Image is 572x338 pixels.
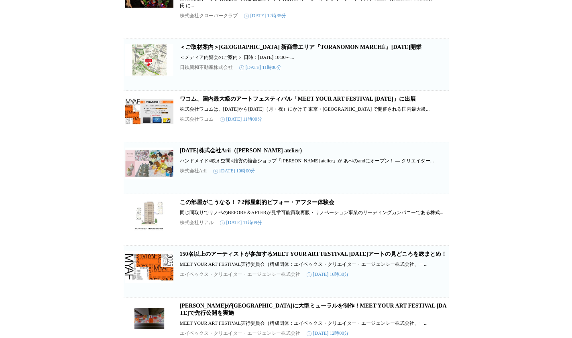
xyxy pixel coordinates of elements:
[180,106,447,113] p: 株式会社ワコムは、[DATE]から[DATE]（月・祝）にかけて 東京・[GEOGRAPHIC_DATA] で開催される国内最大級...
[213,168,256,174] time: [DATE] 10時00分
[180,64,233,71] p: 日鉄興和不動産株式会社
[180,199,334,205] a: この部屋がこうなる！？2部屋劇的ビフォー・アフター体験会
[180,54,447,61] p: ＜メディア内覧会のご案内＞ 日時：[DATE] 10:30～...
[239,64,281,71] time: [DATE] 11時00分
[180,168,207,174] p: 株式会社Arii
[125,44,173,76] img: ＜ご取材案内＞虎ノ門アルセアタワー 新商業エリア『TORANOMON MARCHÉ』2025年11月4日開業
[180,116,214,123] p: 株式会社ワコム
[180,219,214,226] p: 株式会社リアル
[125,302,173,334] img: バリー・マッギーが天王洲に大型ミューラルを制作！MEET YOUR ART FESTIVAL 2025で先行公開を実施
[307,330,349,337] time: [DATE] 12時00分
[180,158,447,164] p: ハンドメイド×映え空間×雑貨の複合ショップ「[PERSON_NAME] atelier」が あべのandにオープン！ — クリエイター...
[125,95,173,128] img: ワコム、国内最大級のアートフェスティバル「MEET YOUR ART FESTIVAL 2025」に出展
[180,251,447,257] a: 150名以上のアーティストが参加するMEET YOUR ART FESTIVAL [DATE]アートの見どころを総まとめ！
[180,303,447,316] a: [PERSON_NAME]が[GEOGRAPHIC_DATA]に大型ミューラルを制作！MEET YOUR ART FESTIVAL [DATE]で先行公開を実施
[125,147,173,179] img: 2025年10月1日株式会社Arii（cocoru atelier）
[180,330,300,337] p: エイベックス・クリエイター・エージェンシー株式会社
[180,271,300,278] p: エイベックス・クリエイター・エージェンシー株式会社
[220,219,262,226] time: [DATE] 11時09分
[307,271,349,278] time: [DATE] 16時30分
[180,261,447,268] p: MEET YOUR ART FESTIVAL実行委員会（構成団体：エイベックス・クリエイター・エージェンシー株式会社、一...
[125,251,173,283] img: 150名以上のアーティストが参加するMEET YOUR ART FESTIVAL 2025アートの見どころを総まとめ！
[220,116,262,123] time: [DATE] 11時00分
[180,12,238,19] p: 株式会社クローバークラブ
[180,44,422,50] a: ＜ご取材案内＞[GEOGRAPHIC_DATA] 新商業エリア『TORANOMON MARCHÉ』[DATE]開業
[180,96,416,102] a: ワコム、国内最大級のアートフェスティバル「MEET YOUR ART FESTIVAL [DATE]」に出展
[125,199,173,231] img: この部屋がこうなる！？2部屋劇的ビフォー・アフター体験会
[180,148,305,154] a: [DATE]株式会社Arii（[PERSON_NAME] atelier）
[244,12,287,19] time: [DATE] 12時35分
[180,209,447,216] p: 同じ間取りでリノベのBEFORE＆AFTERが見学可能買取再販・リノベーション事業のリーディングカンパニーである株式...
[180,320,447,327] p: MEET YOUR ART FESTIVAL実行委員会（構成団体：エイベックス・クリエイター・エージェンシー株式会社、一...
